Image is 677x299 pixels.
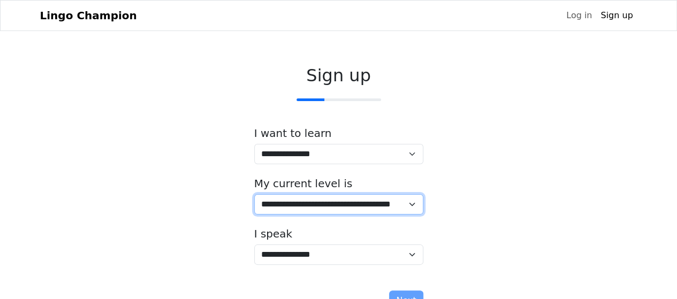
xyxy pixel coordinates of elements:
label: My current level is [254,177,353,190]
a: Lingo Champion [40,5,137,26]
label: I want to learn [254,127,332,140]
label: I speak [254,227,293,240]
a: Sign up [596,5,637,26]
a: Log in [562,5,596,26]
h2: Sign up [254,65,423,86]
